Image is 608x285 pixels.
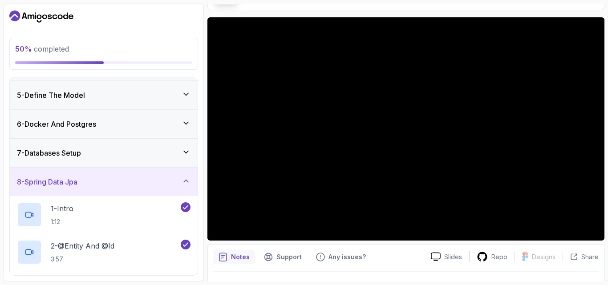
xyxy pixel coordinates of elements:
span: completed [15,44,69,53]
p: Slides [444,253,462,261]
p: Any issues? [328,253,366,261]
p: 2 - @Entity And @Id [51,241,114,251]
p: Repo [491,253,507,261]
iframe: 4 - Auto Increment Id [207,17,604,241]
button: 8-Spring Data Jpa [10,168,198,196]
p: Designs [532,253,555,261]
h3: 6 - Docker And Postgres [17,119,96,129]
h3: 5 - Define The Model [17,90,85,100]
button: 1-Intro1:12 [17,202,191,227]
p: Share [581,253,599,261]
h3: 7 - Databases Setup [17,148,81,158]
p: 1:12 [51,217,73,226]
button: notes button [213,250,255,264]
p: 3:57 [51,255,114,264]
span: 50 % [15,44,32,53]
button: Support button [259,250,307,264]
button: 2-@Entity And @Id3:57 [17,240,191,265]
a: Dashboard [9,9,73,24]
button: 6-Docker And Postgres [10,110,198,138]
p: Support [276,253,302,261]
button: 7-Databases Setup [10,139,198,167]
button: Feedback button [311,250,371,264]
h3: 8 - Spring Data Jpa [17,177,77,187]
p: 1 - Intro [51,203,73,214]
a: Repo [470,251,515,262]
a: Slides [424,252,469,261]
p: Notes [231,253,250,261]
button: 5-Define The Model [10,81,198,109]
button: Share [563,253,599,261]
